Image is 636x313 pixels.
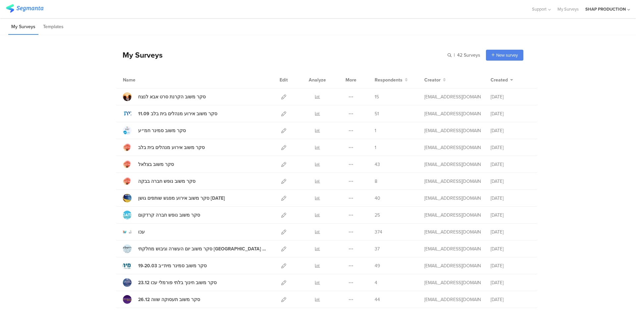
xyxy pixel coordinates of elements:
[424,262,481,269] div: shapievents@gmail.com
[375,77,408,83] button: Respondents
[491,110,530,117] div: [DATE]
[491,229,530,235] div: [DATE]
[375,144,376,151] span: 1
[277,72,291,88] div: Edit
[491,178,530,185] div: [DATE]
[123,228,145,236] a: עכו
[138,161,174,168] div: סקר משוב בצלאל
[8,19,38,35] li: My Surveys
[491,195,530,202] div: [DATE]
[123,109,217,118] a: 11.09 סקר משוב אירוע מנהלים בית בלב
[138,229,145,235] div: עכו
[375,93,379,100] span: 15
[6,4,43,13] img: segmanta logo
[375,178,377,185] span: 8
[344,72,358,88] div: More
[424,77,446,83] button: Creator
[496,52,518,58] span: New survey
[424,245,481,252] div: shapievents@gmail.com
[123,211,200,219] a: סקר משוב נופש חברה קרדקום
[585,6,626,12] div: SHAP PRODUCTION
[123,177,195,185] a: סקר משוב נופש חברה בבקה
[138,93,206,100] div: סקר משוב הקרנת סרט אבא לנצח
[424,178,481,185] div: shapievents@gmail.com
[138,110,217,117] div: 11.09 סקר משוב אירוע מנהלים בית בלב
[491,262,530,269] div: [DATE]
[375,262,380,269] span: 49
[307,72,327,88] div: Analyze
[491,93,530,100] div: [DATE]
[138,296,200,303] div: 26.12 סקר משוב תעסוקה שווה
[375,161,380,168] span: 43
[375,279,377,286] span: 4
[375,127,376,134] span: 1
[138,262,207,269] div: סקר משוב סמינר מית״ב 19-20.03
[491,77,513,83] button: Created
[491,144,530,151] div: [DATE]
[491,296,530,303] div: [DATE]
[424,212,481,219] div: shapievents@gmail.com
[457,52,480,59] span: 42 Surveys
[375,296,380,303] span: 44
[491,127,530,134] div: [DATE]
[138,144,205,151] div: סקר משוב אירוע מנהלים בית בלב
[375,77,402,83] span: Respondents
[424,279,481,286] div: shapievents@gmail.com
[123,77,163,83] div: Name
[491,212,530,219] div: [DATE]
[424,296,481,303] div: shapievents@gmail.com
[453,52,456,59] span: |
[375,245,380,252] span: 37
[138,195,225,202] div: סקר משוב אירוע מפגש שותפים גושן 11.06.25
[123,244,267,253] a: סקר משוב יום העשרה וגיבוש מחלקתי [GEOGRAPHIC_DATA] 22.04
[138,279,217,286] div: 23.12 סקר משוב חינוך בלתי פורמלי עכו
[123,295,200,304] a: 26.12 סקר משוב תעסוקה שווה
[424,77,441,83] span: Creator
[123,143,205,152] a: סקר משוב אירוע מנהלים בית בלב
[491,161,530,168] div: [DATE]
[532,6,547,12] span: Support
[375,110,379,117] span: 51
[424,229,481,235] div: shapievents@gmail.com
[138,127,186,134] div: סקר משוב סמינר חמ״ע
[123,261,207,270] a: סקר משוב סמינר מית״ב 19-20.03
[375,229,382,235] span: 374
[375,195,380,202] span: 40
[123,160,174,169] a: סקר משוב בצלאל
[424,110,481,117] div: shapievents@gmail.com
[116,49,163,61] div: My Surveys
[424,144,481,151] div: shapievents@gmail.com
[123,126,186,135] a: סקר משוב סמינר חמ״ע
[138,245,267,252] div: סקר משוב יום העשרה וגיבוש מחלקתי בירושלים 22.04
[491,279,530,286] div: [DATE]
[123,194,225,202] a: סקר משוב אירוע מפגש שותפים גושן [DATE]
[491,77,508,83] span: Created
[138,178,195,185] div: סקר משוב נופש חברה בבקה
[424,127,481,134] div: shapievents@gmail.com
[123,278,217,287] a: 23.12 סקר משוב חינוך בלתי פורמלי עכו
[138,212,200,219] div: סקר משוב נופש חברה קרדקום
[40,19,67,35] li: Templates
[123,92,206,101] a: סקר משוב הקרנת סרט אבא לנצח
[375,212,380,219] span: 25
[424,93,481,100] div: shapievents@gmail.com
[424,161,481,168] div: shapievents@gmail.com
[424,195,481,202] div: shapievents@gmail.com
[491,245,530,252] div: [DATE]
